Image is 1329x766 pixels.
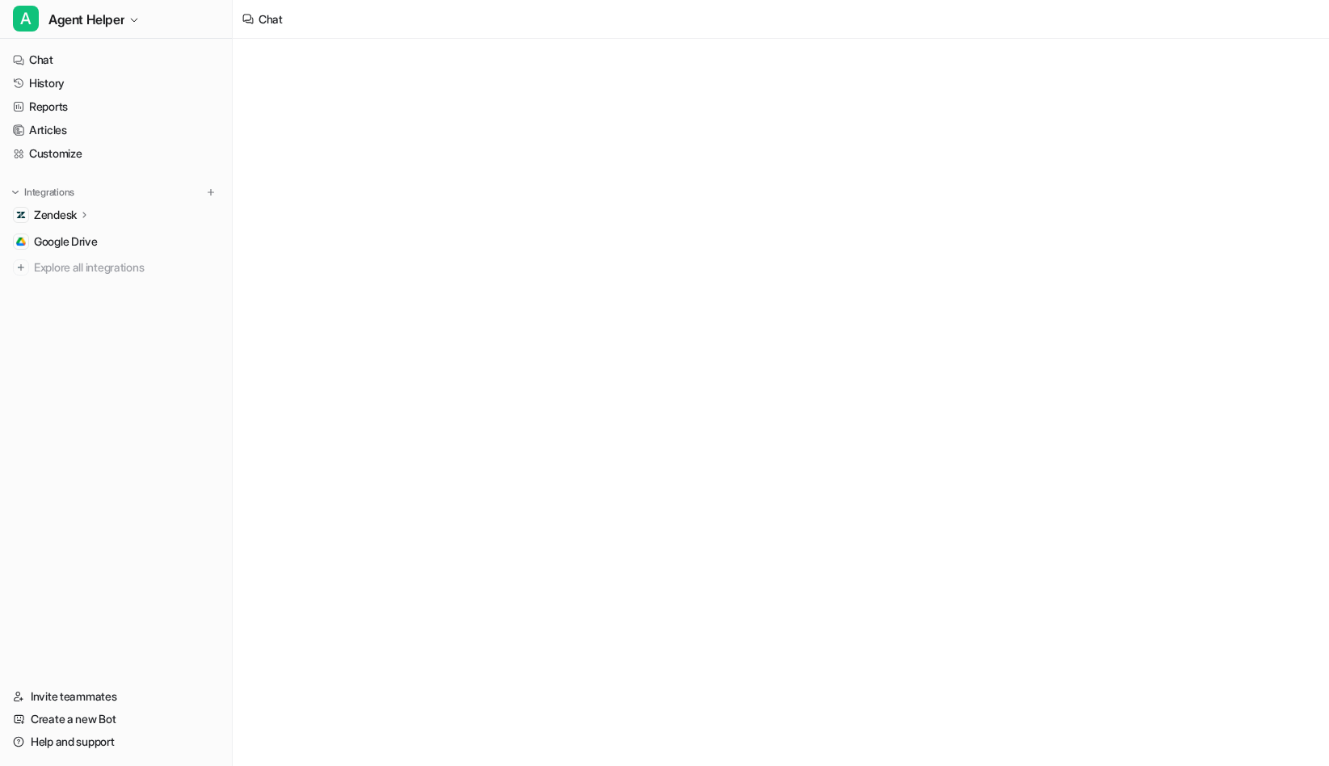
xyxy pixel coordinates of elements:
[6,708,225,730] a: Create a new Bot
[6,142,225,165] a: Customize
[6,256,225,279] a: Explore all integrations
[205,187,217,198] img: menu_add.svg
[6,48,225,71] a: Chat
[13,259,29,276] img: explore all integrations
[48,8,124,31] span: Agent Helper
[6,685,225,708] a: Invite teammates
[24,186,74,199] p: Integrations
[259,11,283,27] div: Chat
[6,230,225,253] a: Google DriveGoogle Drive
[6,730,225,753] a: Help and support
[10,187,21,198] img: expand menu
[16,210,26,220] img: Zendesk
[6,119,225,141] a: Articles
[6,95,225,118] a: Reports
[6,184,79,200] button: Integrations
[34,207,77,223] p: Zendesk
[13,6,39,32] span: A
[34,234,98,250] span: Google Drive
[16,237,26,246] img: Google Drive
[34,255,219,280] span: Explore all integrations
[6,72,225,95] a: History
